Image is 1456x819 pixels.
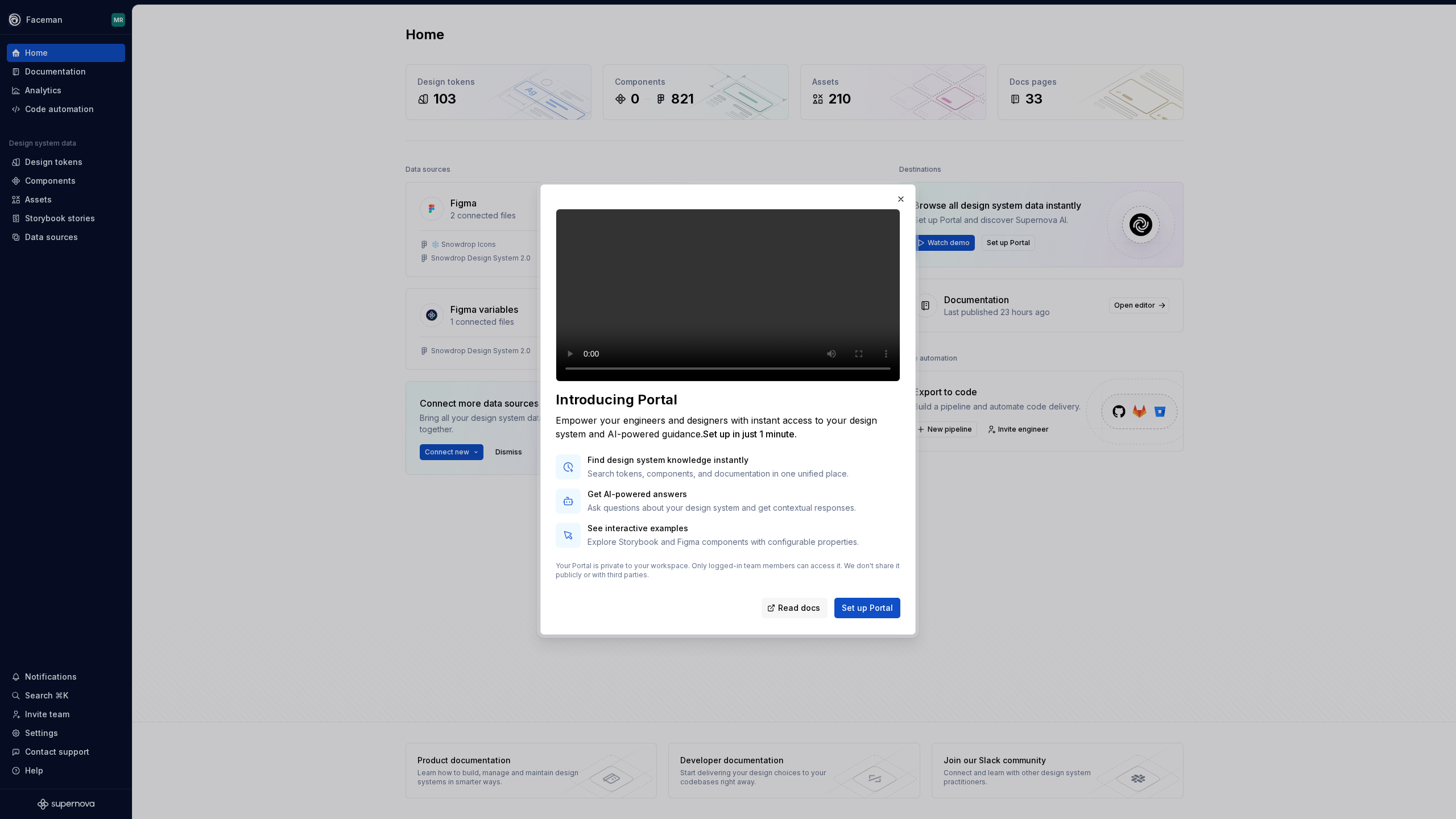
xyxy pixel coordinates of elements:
a: Read docs [762,598,828,618]
p: Find design system knowledge instantly [588,454,849,466]
span: Read docs [778,602,820,614]
p: Ask questions about your design system and get contextual responses. [588,502,856,514]
span: Set up in just 1 minute. [703,428,797,440]
p: Explore Storybook and Figma components with configurable properties. [588,536,859,548]
p: Your Portal is private to your workspace. Only logged-in team members can access it. We don't sha... [556,561,900,580]
p: Search tokens, components, and documentation in one unified place. [588,468,849,479]
div: Introducing Portal [556,391,900,409]
p: Get AI-powered answers [588,489,856,500]
p: See interactive examples [588,523,859,534]
span: Set up Portal [842,602,893,614]
button: Set up Portal [834,598,900,618]
div: Empower your engineers and designers with instant access to your design system and AI-powered gui... [556,413,900,441]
